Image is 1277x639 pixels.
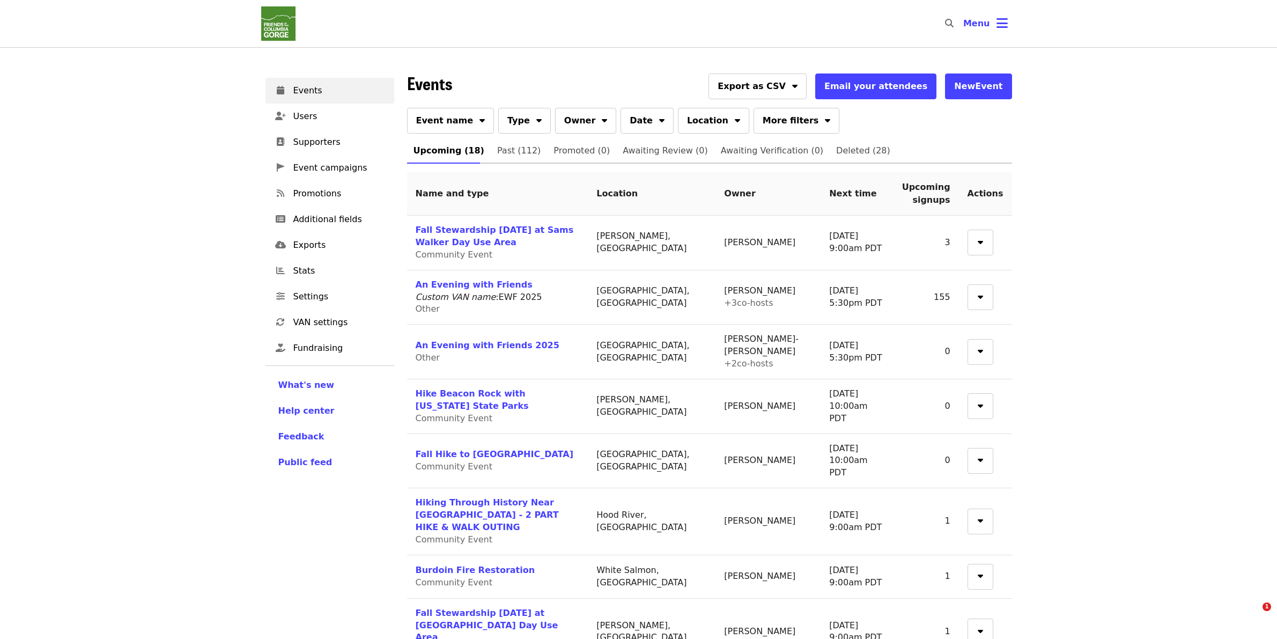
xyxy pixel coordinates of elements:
span: Menu [963,18,990,28]
span: Fundraising [293,342,386,355]
a: Event campaigns [265,155,394,181]
i: sort-down icon [735,114,740,124]
td: [PERSON_NAME] [715,216,821,270]
span: Promotions [293,187,386,200]
span: Awaiting Verification (0) [721,143,823,158]
div: [GEOGRAPHIC_DATA], [GEOGRAPHIC_DATA] [596,449,707,473]
td: [DATE] 5:30pm PDT [821,270,893,325]
span: Community Event [416,577,493,587]
span: Stats [293,265,386,277]
span: Location [687,114,728,127]
td: [DATE] 10:00am PDT [821,434,893,489]
a: Upcoming (18) [407,138,491,164]
i: cloud-download icon [275,240,286,250]
span: Community Event [416,461,493,472]
span: Export as CSV [718,80,786,93]
a: Events [265,78,394,104]
span: Events [407,70,452,96]
i: sort-down icon [978,290,983,300]
th: Next time [821,172,893,216]
a: Promoted (0) [547,138,616,164]
div: + 3 co-host s [724,297,812,310]
button: Email your attendees [815,74,936,99]
a: Awaiting Review (0) [616,138,714,164]
span: More filters [763,114,818,127]
div: 1 [902,515,950,527]
iframe: Intercom live chat [1241,603,1266,628]
div: 0 [902,346,950,358]
span: Other [416,352,440,363]
span: Exports [293,239,386,252]
i: chart-bar icon [276,266,285,276]
i: rss icon [277,188,284,199]
button: Feedback [278,430,324,443]
a: Past (112) [491,138,547,164]
span: Deleted (28) [836,143,890,158]
input: Search [960,11,969,36]
i: sort-down icon [659,114,665,124]
i: sort-down icon [825,114,830,124]
a: Additional fields [265,207,394,232]
td: [PERSON_NAME] [715,434,821,489]
span: 1 [1263,603,1271,611]
div: [PERSON_NAME], [GEOGRAPHIC_DATA] [596,394,707,418]
i: bars icon [996,16,1008,31]
span: Past (112) [497,143,541,158]
div: 155 [902,291,950,304]
a: Awaiting Verification (0) [714,138,830,164]
div: 3 [902,237,950,249]
td: [DATE] 9:00am PDT [821,216,893,270]
a: Fundraising [265,335,394,361]
th: Owner [715,172,821,216]
i: sort-down icon [978,514,983,524]
a: Burdoin Fire Restoration [416,565,535,575]
td: : EWF 2025 [407,270,588,325]
i: search icon [945,18,954,28]
span: VAN settings [293,316,386,329]
span: Help center [278,406,335,416]
span: Upcoming signups [902,182,950,205]
i: sort-down icon [479,114,485,124]
span: Event name [416,114,474,127]
a: Fall Stewardship [DATE] at Sams Walker Day Use Area [416,225,574,247]
span: Additional fields [293,213,386,226]
span: Public feed [278,457,333,467]
button: NewEvent [945,74,1012,99]
a: An Evening with Friends 2025 [416,340,559,350]
a: Help center [278,405,381,417]
a: Supporters [265,129,394,155]
span: Events [293,84,386,97]
a: Stats [265,258,394,284]
i: user-plus icon [275,111,286,121]
button: Location [678,108,749,134]
div: + 2 co-host s [724,358,812,370]
div: White Salmon, [GEOGRAPHIC_DATA] [596,564,707,589]
div: 0 [902,400,950,413]
th: Name and type [407,172,588,216]
span: Event campaigns [293,161,386,174]
th: Actions [959,172,1012,216]
span: Settings [293,290,386,303]
i: address-book icon [276,137,285,147]
div: Hood River, [GEOGRAPHIC_DATA] [596,509,707,534]
i: sort-down icon [602,114,607,124]
i: sort-down icon [978,569,983,579]
span: Date [630,114,653,127]
td: [PERSON_NAME] [715,555,821,599]
i: sort-down icon [978,236,983,246]
span: Upcoming (18) [414,143,484,158]
i: sliders-h icon [276,291,285,302]
span: Community Event [416,534,493,545]
i: sort-down icon [536,114,542,124]
span: Community Event [416,413,493,423]
td: [PERSON_NAME]-[PERSON_NAME] [715,325,821,379]
a: An Evening with Friends [416,280,533,290]
button: Export as CSV [708,74,807,99]
a: Promotions [265,181,394,207]
span: Users [293,110,386,123]
button: More filters [754,108,839,134]
button: Owner [555,108,617,134]
td: [DATE] 9:00am PDT [821,555,893,599]
td: [DATE] 9:00am PDT [821,488,893,555]
a: Deleted (28) [830,138,897,164]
